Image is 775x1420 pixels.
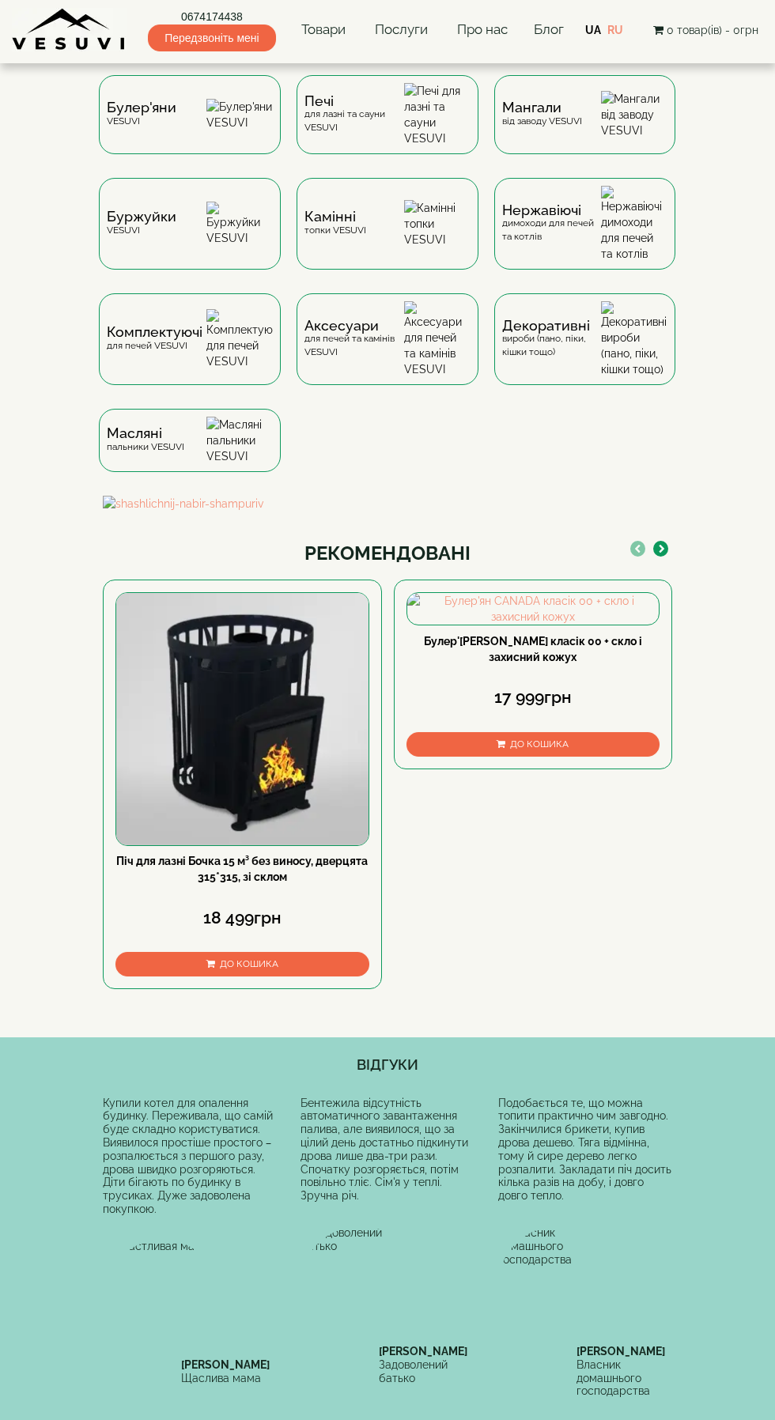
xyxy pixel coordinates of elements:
[91,409,289,496] a: Масляніпальники VESUVI Масляні пальники VESUVI
[407,593,660,625] img: Булер'ян CANADA класік 00 + скло і захисний кожух
[107,326,202,352] div: для печей VESUVI
[502,204,602,217] span: Нержавіючі
[406,732,660,757] button: До кошика
[502,101,582,127] div: від заводу VESUVI
[486,75,684,178] a: Мангаливід заводу VESUVI Мангали від заводу VESUVI
[206,202,273,246] img: Буржуйки VESUVI
[404,83,471,146] img: Печі для лазні та сауни VESUVI
[289,75,486,178] a: Печідля лазні та сауни VESUVI Печі для лазні та сауни VESUVI
[301,1097,474,1203] div: Бентежила відсутність автоматичного завантаження палива, але виявилося, що за цілий день достатнь...
[486,178,684,293] a: Нержавіючідимоходи для печей та котлів Нержавіючі димоходи для печей та котлів
[103,496,672,512] img: shashlichnij-nabir-shampuriv
[181,1358,270,1371] b: [PERSON_NAME]
[379,1358,474,1385] div: Задоволений батько
[371,12,432,48] a: Послуги
[304,95,404,108] span: Печі
[406,689,660,705] div: 17 999грн
[510,738,569,750] span: До кошика
[220,959,278,970] span: До кошика
[91,178,289,293] a: БуржуйкиVESUVI Буржуйки VESUVI
[107,210,176,236] div: VESUVI
[115,953,369,977] button: До кошика
[301,1226,419,1345] img: Задоволений батько
[601,91,667,138] img: Мангали від заводу VESUVI
[534,21,564,37] a: Блог
[601,301,667,377] img: Декоративні вироби (пано, піки, кішки тощо)
[404,200,471,247] img: Камінні топки VESUVI
[648,21,763,39] button: 0 товар(ів) - 0грн
[498,1097,672,1203] div: Подобається те, що можна топити практично чим завгодно. Закінчилися брикети, купив дрова дешево. ...
[107,427,184,440] span: Масляні
[297,12,350,48] a: Товари
[103,1097,277,1216] div: Купили котел для опалення будинку. Переживала, що самій буде складно користуватися. Виявилося про...
[116,855,368,884] a: Піч для лазні Бочка 15 м³ без виносу, дверцята 315*315, зі склом
[453,12,512,48] a: Про нас
[289,178,486,293] a: Каміннітопки VESUVI Камінні топки VESUVI
[107,210,176,223] span: Буржуйки
[304,210,366,223] span: Камінні
[577,1358,672,1398] div: Власник домашнього господарства
[667,24,758,36] span: 0 товар(ів) - 0грн
[502,204,602,244] div: димоходи для печей та котлів
[585,24,601,36] a: UA
[107,101,176,127] div: VESUVI
[486,293,684,409] a: Декоративнівироби (пано, піки, кішки тощо) Декоративні вироби (пано, піки, кішки тощо)
[424,635,642,663] a: Булер'[PERSON_NAME] класік 00 + скло і захисний кожух
[601,186,667,262] img: Нержавіючі димоходи для печей та котлів
[148,9,275,25] a: 0674174438
[404,301,471,377] img: Аксесуари для печей та камінів VESUVI
[107,326,202,338] span: Комплектуючі
[379,1345,467,1358] b: [PERSON_NAME]
[115,909,369,926] div: 18 499грн
[304,319,404,332] span: Аксесуари
[148,25,275,51] span: Передзвоніть мені
[91,293,289,409] a: Комплектуючідля печей VESUVI Комплектуючі для печей VESUVI
[304,319,404,359] div: для печей та камінів VESUVI
[107,427,184,453] div: пальники VESUVI
[103,1240,221,1358] img: Счастливая мама
[181,1372,277,1385] div: Щаслива мама
[289,293,486,409] a: Аксесуаридля печей та камінів VESUVI Аксесуари для печей та камінів VESUVI
[116,593,369,845] img: Піч для лазні Бочка 15 м³ без виносу, дверцята 315*315, зі склом
[91,75,289,178] a: Булер'яниVESUVI Булер'яни VESUVI
[498,1226,617,1345] img: Власник домашнього господарства
[502,319,602,332] span: Декоративні
[502,101,582,114] span: Мангали
[103,1057,672,1073] h4: ВІДГУКИ
[577,1345,665,1358] b: [PERSON_NAME]
[502,319,602,359] div: вироби (пано, піки, кішки тощо)
[206,99,273,130] img: Булер'яни VESUVI
[607,24,623,36] a: RU
[12,8,127,51] img: Завод VESUVI
[304,210,366,236] div: топки VESUVI
[304,95,404,134] div: для лазні та сауни VESUVI
[206,309,273,369] img: Комплектуючі для печей VESUVI
[107,101,176,114] span: Булер'яни
[206,417,273,464] img: Масляні пальники VESUVI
